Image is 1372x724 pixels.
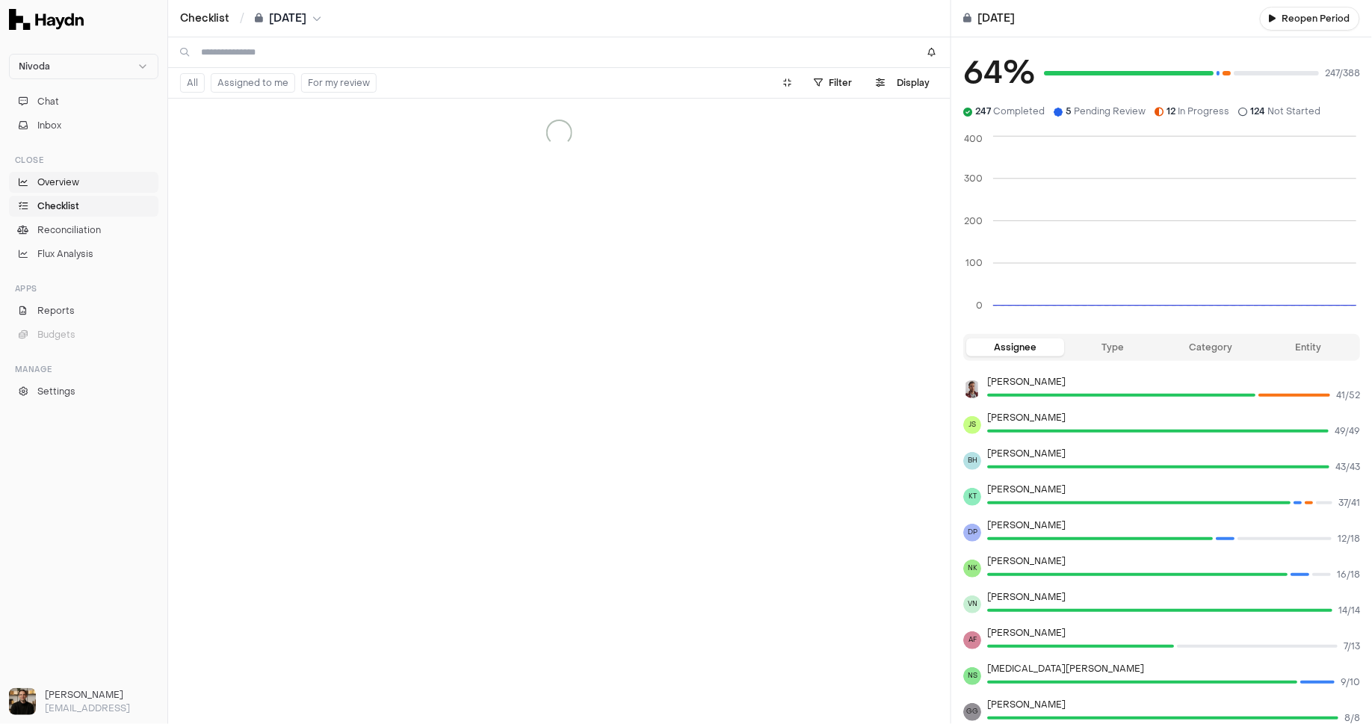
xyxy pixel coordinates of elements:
span: NS [963,667,981,685]
div: Close [9,148,158,172]
p: [PERSON_NAME] [987,448,1360,460]
span: [DATE] [269,11,306,26]
span: Not Started [1250,105,1320,117]
a: Flux Analysis [9,244,158,264]
button: Reopen Period [1260,7,1360,31]
span: 12 [1166,105,1175,117]
p: [MEDICAL_DATA][PERSON_NAME] [987,663,1360,675]
span: Completed [975,105,1045,117]
div: Manage [9,357,158,381]
span: 12 / 18 [1338,533,1360,545]
span: 43 / 43 [1335,461,1360,473]
a: [DATE] [977,11,1015,26]
span: Chat [37,95,59,108]
span: 41 / 52 [1336,389,1360,401]
span: JS [963,416,981,434]
p: [PERSON_NAME] [987,627,1360,639]
tspan: 0 [976,300,983,312]
tspan: 400 [964,133,983,145]
span: KT [963,488,981,506]
span: In Progress [1166,105,1229,117]
img: Ole Heine [9,688,36,715]
span: Checklist [37,199,79,213]
button: Filter [805,71,861,95]
button: Assignee [966,338,1064,356]
span: Inbox [37,119,61,132]
p: [PERSON_NAME] [987,483,1360,495]
a: Checklist [9,196,158,217]
span: 247 / 388 [1325,67,1360,79]
button: [DATE] [255,11,321,26]
span: 16 / 18 [1337,569,1360,581]
p: [PERSON_NAME] [987,519,1360,531]
div: Apps [9,276,158,300]
h3: [PERSON_NAME] [45,688,158,702]
span: 49 / 49 [1335,425,1360,437]
button: Type [1064,338,1162,356]
a: Settings [9,381,158,402]
span: Filter [829,77,852,89]
button: Nivoda [9,54,158,79]
button: Budgets [9,324,158,345]
span: Reconciliation [37,223,101,237]
span: Flux Analysis [37,247,93,261]
span: 247 [975,105,991,117]
nav: breadcrumb [168,11,333,26]
button: Assigned to me [211,73,295,93]
a: Reconciliation [9,220,158,241]
span: 124 [1250,105,1265,117]
span: AF [963,631,981,649]
span: 37 / 41 [1338,497,1360,509]
span: 7 / 13 [1344,640,1360,652]
button: Chat [9,91,158,112]
a: Checklist [180,11,229,26]
tspan: 300 [964,173,983,185]
tspan: 100 [965,257,983,269]
p: [PERSON_NAME] [987,699,1360,711]
p: [EMAIL_ADDRESS] [45,702,158,715]
p: [PERSON_NAME] [987,412,1360,424]
span: 5 [1066,105,1072,117]
span: Nivoda [19,61,50,72]
span: 14 / 14 [1338,604,1360,616]
p: [PERSON_NAME] [987,591,1360,603]
button: Entity [1259,338,1357,356]
span: Overview [37,176,79,189]
img: JP Smit [963,380,981,398]
tspan: 200 [964,215,983,227]
h3: 64 % [963,49,1035,96]
a: Reports [9,300,158,321]
span: Settings [37,385,75,398]
span: Pending Review [1066,105,1146,117]
p: [PERSON_NAME] [987,555,1360,567]
a: Overview [9,172,158,193]
button: For my review [301,73,377,93]
span: 9 / 10 [1341,676,1360,688]
span: Reports [37,304,75,318]
button: Display [867,71,939,95]
span: VN [963,595,981,613]
button: All [180,73,205,93]
span: Budgets [37,328,75,341]
span: DP [963,524,981,542]
span: 8 / 8 [1344,712,1360,724]
button: Category [1162,338,1260,356]
span: NK [963,560,981,578]
span: GG [963,703,981,721]
span: BH [963,452,981,470]
span: / [237,10,247,25]
p: [PERSON_NAME] [987,376,1360,388]
img: Haydn Logo [9,9,84,30]
button: Inbox [9,115,158,136]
